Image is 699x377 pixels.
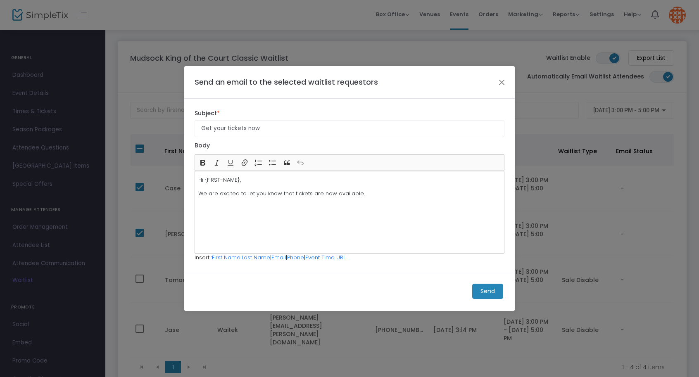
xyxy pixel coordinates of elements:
[195,120,504,137] input: Enter Subject
[195,76,378,88] h4: Send an email to the selected waitlist requestors
[271,254,286,261] a: Email
[287,254,304,261] a: Phone
[198,190,501,198] p: We are excited to let you know that tickets are now available.
[242,254,270,261] a: Last Name
[497,77,507,88] button: Close
[195,171,504,254] div: Rich Text Editor, main
[195,109,220,118] label: Subject
[472,284,503,299] m-button: Send
[305,254,345,261] a: Event Time URL
[198,176,501,184] p: Hi {FIRST-NAME},
[195,154,504,171] div: Editor toolbar
[190,137,509,154] label: Body
[212,254,240,261] a: First Name
[195,109,504,261] form: Insert : | | | |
